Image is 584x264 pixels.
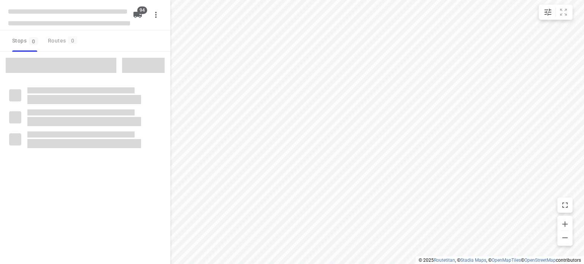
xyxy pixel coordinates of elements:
[419,258,581,263] li: © 2025 , © , © © contributors
[492,258,521,263] a: OpenMapTiles
[434,258,455,263] a: Routetitan
[539,5,573,20] div: small contained button group
[540,5,555,20] button: Map settings
[524,258,556,263] a: OpenStreetMap
[460,258,486,263] a: Stadia Maps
